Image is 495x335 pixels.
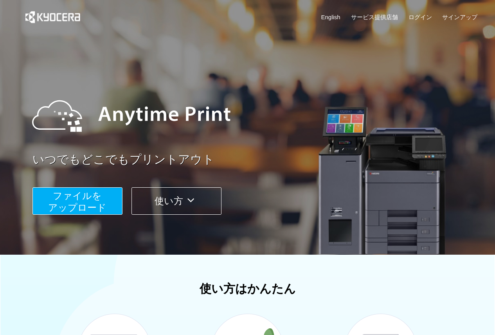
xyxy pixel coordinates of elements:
[442,13,477,21] a: サインアップ
[32,187,122,215] button: ファイルを​​アップロード
[48,190,106,213] span: ファイルを ​​アップロード
[321,13,340,21] a: English
[131,187,221,215] button: 使い方
[409,13,432,21] a: ログイン
[32,151,482,168] a: いつでもどこでもプリントアウト
[351,13,398,21] a: サービス提供店舗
